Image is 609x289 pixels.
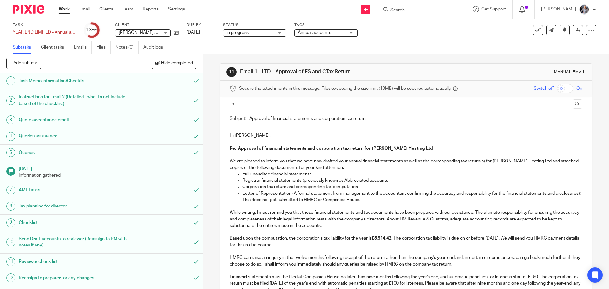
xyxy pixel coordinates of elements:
div: 8 [6,202,15,211]
p: Based upon the computation, the corporation's tax liability for the year is . The corporation tax... [230,235,582,248]
a: Email [79,6,90,12]
small: /23 [92,29,97,32]
div: 5 [6,148,15,157]
input: Search [390,8,447,13]
h1: Reassign to preparer for any changes [19,273,128,283]
strong: Re: Approval of financial statements and corporation tax return for [PERSON_NAME] Heating Ltd [230,146,433,151]
img: Pixie [13,5,44,14]
label: Subject: [230,115,246,122]
div: Manual email [554,69,586,75]
p: While writing, I must remind you that these financial statements and tax documents have been prep... [230,209,582,229]
h1: Send Draft accounts to reviewer (Reassign to PM with notes if any) [19,234,128,250]
p: HMRC can raise an inquiry in the twelve months following receipt of the return rather than the co... [230,254,582,267]
p: We are pleased to inform you that we have now drafted your annual financial statements as well as... [230,158,582,171]
div: 9 [6,218,15,227]
h1: Checklist [19,218,128,227]
p: Hi [PERSON_NAME], [230,132,582,139]
label: Client [115,23,179,28]
p: Registrar financial statements (previously known as Abbreviated accounts) [242,177,582,184]
h1: Tax planning for director [19,201,128,211]
h1: Instructions for Email 2 (Detailed - what to not include based of the checklist) [19,92,128,108]
div: 7 [6,186,15,194]
h1: [DATE] [19,164,196,172]
h1: Queries assistance [19,131,128,141]
a: Reports [143,6,159,12]
a: Audit logs [143,41,168,54]
label: Status [223,23,286,28]
label: Task [13,23,76,28]
span: In progress [226,30,249,35]
strong: £8,914.42 [372,236,391,240]
div: 10 [6,238,15,246]
h1: Email 1 - LTD - Approval of FS and CTax Return [240,69,420,75]
div: 2 [6,96,15,105]
label: Tags [294,23,358,28]
div: 14 [226,67,237,77]
p: [PERSON_NAME] [541,6,576,12]
button: + Add subtask [6,58,41,69]
p: Full unaudited financial statements [242,171,582,177]
span: [PERSON_NAME] Mac Heating Ltd [119,30,187,35]
label: Due by [187,23,215,28]
h1: Quote acceptance email [19,115,128,125]
p: Letter of Representation (A formal statement from management to the accountant confirming the acc... [242,190,582,203]
a: Files [96,41,111,54]
button: Cc [573,99,582,109]
a: Team [123,6,133,12]
span: Get Support [481,7,506,11]
div: 3 [6,115,15,124]
span: On [576,85,582,92]
img: -%20%20-%20studio@ingrained.co.uk%20for%20%20-20220223%20at%20101413%20-%201W1A2026.jpg [579,4,589,15]
a: Client tasks [41,41,69,54]
div: 11 [6,257,15,266]
p: Information gathered [19,172,196,179]
a: Work [59,6,70,12]
span: [DATE] [187,30,200,35]
div: 4 [6,132,15,141]
label: To: [230,101,237,107]
h1: Reviewer check list [19,257,128,266]
h1: AML tasks [19,185,128,195]
span: Hide completed [161,61,193,66]
h1: Task Memo information/Checklist [19,76,128,86]
h1: Queries [19,148,128,157]
span: Annual accounts [298,30,331,35]
a: Notes (0) [115,41,139,54]
a: Clients [99,6,113,12]
p: Corporation tax return and corresponding tax computation [242,184,582,190]
div: YEAR END LIMITED - Annual accounts and CT600 return (limited companies) [13,29,76,36]
span: Switch off [534,85,554,92]
div: 13 [86,26,97,34]
span: Secure the attachments in this message. Files exceeding the size limit (10MB) will be secured aut... [239,85,451,92]
a: Settings [168,6,185,12]
div: 1 [6,76,15,85]
a: Emails [74,41,92,54]
a: Subtasks [13,41,36,54]
div: 12 [6,273,15,282]
button: Hide completed [152,58,196,69]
